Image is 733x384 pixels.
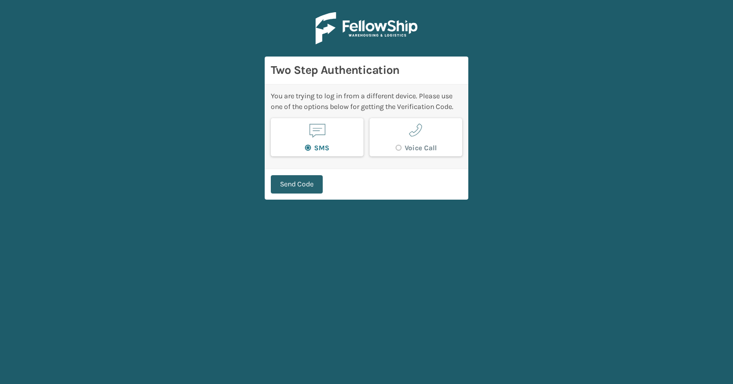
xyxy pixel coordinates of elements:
button: Send Code [271,175,323,194]
h3: Two Step Authentication [271,63,462,78]
img: Logo [316,12,417,44]
label: SMS [305,144,329,152]
div: You are trying to log in from a different device. Please use one of the options below for getting... [271,91,462,112]
label: Voice Call [396,144,437,152]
